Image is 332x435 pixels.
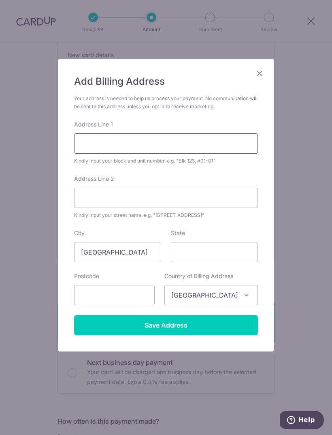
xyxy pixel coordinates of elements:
div: Kindly input your block and unit number. e.g. "Blk 123, #01-01" [74,157,258,165]
input: Save Address [74,315,258,335]
label: City [74,229,85,237]
label: Address Line 2 [74,175,114,183]
label: Country of Billing Address [164,272,233,280]
label: Address Line 1 [74,120,113,129]
label: Postcode [74,272,99,280]
h5: Add Billing Address [74,75,258,88]
span: Singapore [165,285,258,305]
iframe: Opens a widget where you can find more information [280,411,324,431]
label: State [171,229,185,237]
div: Kindly input your street name. e.g. "[STREET_ADDRESS]" [74,211,258,219]
div: Your address is needed to help us process your payment. No communication will be sent to this add... [74,94,258,111]
span: Singapore [164,285,258,305]
button: Close [255,69,264,78]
